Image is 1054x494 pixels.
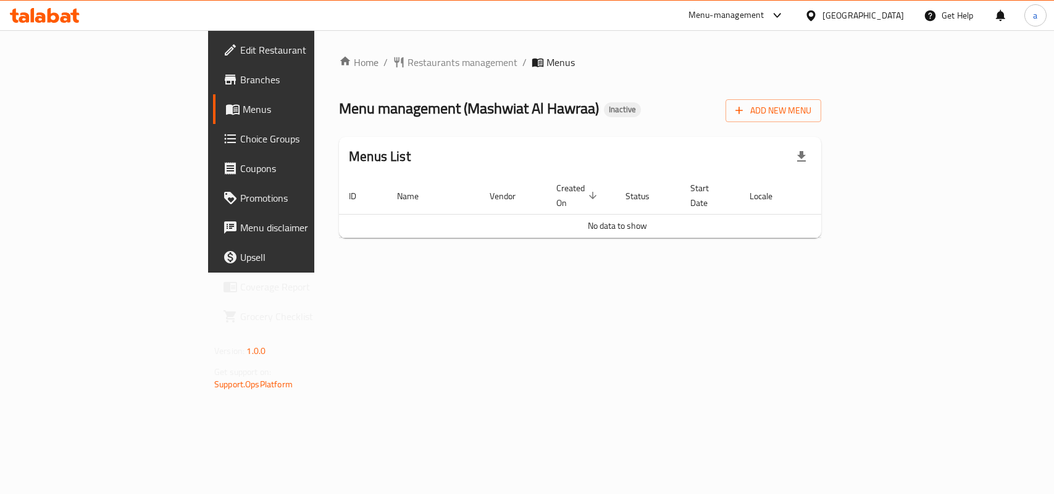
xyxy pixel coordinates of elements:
span: Menu management ( Mashwiat Al Hawraa ) [339,94,599,122]
span: Coupons [240,161,374,176]
span: Grocery Checklist [240,309,374,324]
nav: breadcrumb [339,55,821,70]
div: Inactive [604,102,641,117]
span: Created On [556,181,601,210]
span: Menus [546,55,575,70]
span: Version: [214,343,245,359]
span: Promotions [240,191,374,205]
table: enhanced table [339,177,896,238]
a: Support.OpsPlatform [214,376,293,392]
a: Choice Groups [213,124,384,154]
a: Promotions [213,183,384,213]
h2: Menus List [349,147,411,166]
a: Coupons [213,154,384,183]
span: Choice Groups [240,131,374,146]
span: ID [349,189,372,204]
span: Upsell [240,250,374,265]
span: Name [397,189,435,204]
span: Locale [750,189,788,204]
a: Grocery Checklist [213,302,384,331]
th: Actions [803,177,896,215]
span: Menu disclaimer [240,220,374,235]
a: Menu disclaimer [213,213,384,242]
a: Edit Restaurant [213,35,384,65]
li: / [522,55,527,70]
div: [GEOGRAPHIC_DATA] [822,9,904,22]
span: Inactive [604,104,641,115]
button: Add New Menu [726,99,821,122]
a: Menus [213,94,384,124]
span: a [1033,9,1037,22]
span: Restaurants management [408,55,517,70]
a: Restaurants management [393,55,517,70]
div: Export file [787,142,816,171]
span: Edit Restaurant [240,43,374,57]
span: No data to show [588,218,647,234]
span: Menus [243,102,374,117]
a: Coverage Report [213,272,384,302]
span: Get support on: [214,364,271,380]
span: Branches [240,72,374,87]
li: / [383,55,388,70]
a: Upsell [213,242,384,272]
span: Start Date [690,181,725,210]
div: Menu-management [688,8,764,23]
span: Coverage Report [240,279,374,294]
span: Status [625,189,666,204]
a: Branches [213,65,384,94]
span: Add New Menu [735,103,811,118]
span: Vendor [490,189,532,204]
span: 1.0.0 [246,343,266,359]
